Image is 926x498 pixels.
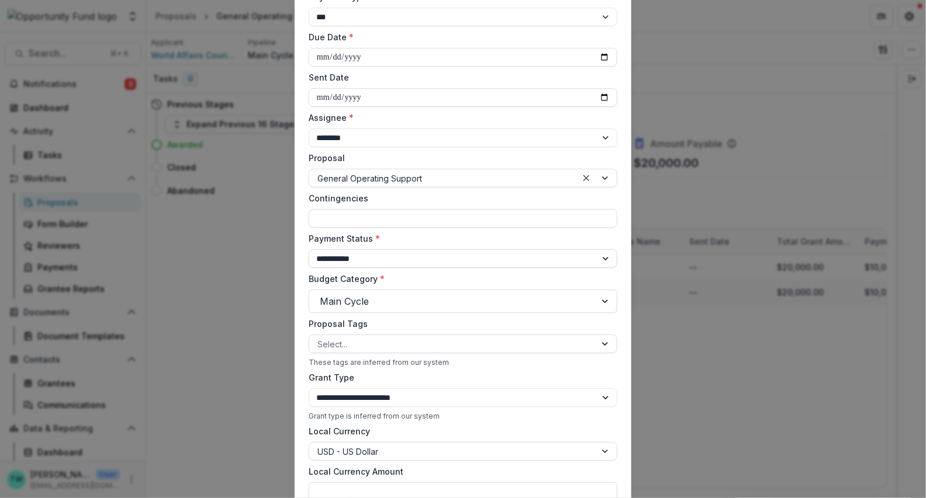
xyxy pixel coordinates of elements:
label: Contingencies [309,192,610,204]
label: Payment Status [309,232,610,245]
div: Grant type is inferred from our system [309,412,617,420]
label: Local Currency Amount [309,465,610,478]
label: Proposal Tags [309,318,610,330]
div: Clear selected options [579,171,593,185]
div: These tags are inferred from our system [309,358,617,367]
label: Local Currency [309,425,370,437]
label: Grant Type [309,371,610,384]
label: Proposal [309,152,610,164]
label: Sent Date [309,71,610,83]
label: Assignee [309,112,610,124]
label: Due Date [309,31,610,43]
label: Budget Category [309,273,610,285]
